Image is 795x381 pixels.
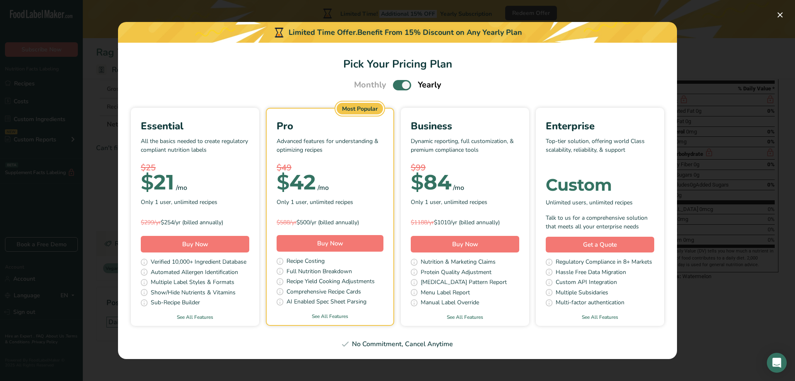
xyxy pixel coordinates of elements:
[411,137,519,162] p: Dynamic reporting, full customization, & premium compliance tools
[176,183,187,193] div: /mo
[411,174,451,191] div: 84
[421,268,491,278] span: Protein Quality Adjustment
[151,298,200,308] span: Sub-Recipe Builder
[277,174,316,191] div: 42
[546,198,633,207] span: Unlimited users, unlimited recipes
[277,218,296,226] span: $588/yr
[277,119,383,133] div: Pro
[317,239,343,248] span: Buy Now
[287,267,352,277] span: Full Nutrition Breakdown
[141,137,249,162] p: All the basics needed to create regulatory compliant nutrition labels
[141,174,174,191] div: 21
[277,218,383,227] div: $500/yr (billed annually)
[354,79,386,91] span: Monthly
[536,313,664,321] a: See All Features
[411,119,519,133] div: Business
[287,277,375,287] span: Recipe Yield Cooking Adjustments
[556,278,617,288] span: Custom API Integration
[357,27,522,38] div: Benefit From 15% Discount on Any Yearly Plan
[337,103,383,114] div: Most Popular
[546,137,654,162] p: Top-tier solution, offering world Class scalability, reliability, & support
[141,119,249,133] div: Essential
[411,198,487,206] span: Only 1 user, unlimited recipes
[131,313,259,321] a: See All Features
[287,287,361,298] span: Comprehensive Recipe Cards
[277,198,353,206] span: Only 1 user, unlimited recipes
[556,268,626,278] span: Hassle Free Data Migration
[141,218,161,226] span: $299/yr
[546,237,654,253] a: Get a Quote
[141,170,154,195] span: $
[546,177,654,193] div: Custom
[546,119,654,133] div: Enterprise
[556,257,652,268] span: Regulatory Compliance in 8+ Markets
[421,298,479,308] span: Manual Label Override
[767,353,787,373] div: Open Intercom Messenger
[287,257,325,267] span: Recipe Costing
[318,183,329,193] div: /mo
[411,218,434,226] span: $1188/yr
[141,162,249,174] div: $25
[418,79,441,91] span: Yearly
[277,235,383,252] button: Buy Now
[583,240,617,250] span: Get a Quote
[151,288,236,298] span: Show/Hide Nutrients & Vitamins
[141,236,249,252] button: Buy Now
[277,170,289,195] span: $
[128,339,667,349] div: No Commitment, Cancel Anytime
[151,268,238,278] span: Automated Allergen Identification
[546,214,654,231] div: Talk to us for a comprehensive solution that meets all your enterprise needs
[182,240,208,248] span: Buy Now
[401,313,529,321] a: See All Features
[411,236,519,252] button: Buy Now
[421,278,507,288] span: [MEDICAL_DATA] Pattern Report
[128,56,667,72] h1: Pick Your Pricing Plan
[118,22,677,43] div: Limited Time Offer.
[411,162,519,174] div: $99
[421,257,496,268] span: Nutrition & Marketing Claims
[151,278,234,288] span: Multiple Label Styles & Formats
[556,288,608,298] span: Multiple Subsidaries
[411,218,519,227] div: $1010/yr (billed annually)
[556,298,624,308] span: Multi-factor authentication
[452,240,478,248] span: Buy Now
[267,313,393,320] a: See All Features
[421,288,470,298] span: Menu Label Report
[277,162,383,174] div: $49
[277,137,383,162] p: Advanced features for understanding & optimizing recipes
[453,183,464,193] div: /mo
[141,198,217,206] span: Only 1 user, unlimited recipes
[151,257,246,268] span: Verified 10,000+ Ingredient Database
[141,218,249,227] div: $254/yr (billed annually)
[287,297,366,308] span: AI Enabled Spec Sheet Parsing
[411,170,424,195] span: $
